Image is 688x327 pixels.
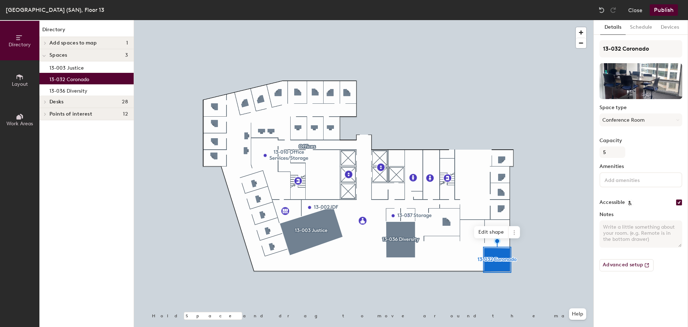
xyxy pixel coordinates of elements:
button: Close [628,4,642,16]
button: Conference Room [599,113,682,126]
button: Help [569,308,586,320]
button: Details [600,20,626,35]
span: 1 [126,40,128,46]
label: Accessible [599,200,625,205]
span: Desks [49,99,63,105]
button: Advanced setup [599,259,654,271]
span: Spaces [49,52,67,58]
label: Capacity [599,138,682,144]
button: Publish [650,4,678,16]
span: 28 [122,99,128,105]
img: Redo [610,6,617,14]
p: 13-036 Diversity [49,86,87,94]
span: Directory [9,42,31,48]
p: 13-003 Justice [49,63,84,71]
span: 12 [123,111,128,117]
span: Edit shape [474,226,508,238]
input: Add amenities [603,175,668,184]
h1: Directory [39,26,134,37]
img: The space named 13-032 Coronado [599,63,682,99]
span: Work Areas [6,121,33,127]
img: Undo [598,6,605,14]
span: 3 [125,52,128,58]
span: Add spaces to map [49,40,97,46]
button: Schedule [626,20,656,35]
span: Points of interest [49,111,92,117]
label: Space type [599,105,682,111]
span: Layout [12,81,28,87]
label: Notes [599,212,682,218]
button: Devices [656,20,683,35]
label: Amenities [599,164,682,169]
div: [GEOGRAPHIC_DATA] (SAN), Floor 13 [6,5,104,14]
p: 13-032 Coronado [49,74,89,83]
